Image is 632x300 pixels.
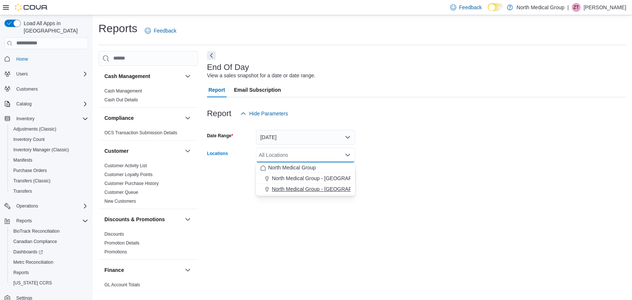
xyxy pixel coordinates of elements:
[104,216,182,223] button: Discounts & Promotions
[7,236,91,247] button: Canadian Compliance
[7,226,91,236] button: BioTrack Reconciliation
[13,114,37,123] button: Inventory
[16,218,32,224] span: Reports
[10,166,50,175] a: Purchase Orders
[1,114,91,124] button: Inventory
[1,201,91,211] button: Operations
[104,240,140,246] a: Promotion Details
[104,181,159,186] a: Customer Purchase History
[21,20,88,34] span: Load All Apps in [GEOGRAPHIC_DATA]
[13,216,35,225] button: Reports
[15,4,48,11] img: Cova
[567,3,569,12] p: |
[256,130,355,145] button: [DATE]
[1,216,91,226] button: Reports
[104,282,140,287] a: GL Account Totals
[104,232,124,237] a: Discounts
[13,188,32,194] span: Transfers
[10,268,32,277] a: Reports
[13,136,45,142] span: Inventory Count
[104,163,147,168] a: Customer Activity List
[104,199,136,204] a: New Customers
[104,147,128,155] h3: Customer
[104,282,140,288] span: GL Account Totals
[142,23,179,38] a: Feedback
[104,114,182,122] button: Compliance
[7,124,91,134] button: Adjustments (Classic)
[13,54,88,64] span: Home
[104,147,182,155] button: Customer
[183,146,192,155] button: Customer
[256,162,355,173] button: North Medical Group
[249,110,288,117] span: Hide Parameters
[13,126,56,132] span: Adjustments (Classic)
[10,156,88,165] span: Manifests
[16,56,28,62] span: Home
[256,162,355,195] div: Choose from the following options
[98,21,137,36] h1: Reports
[207,63,249,72] h3: End Of Day
[10,237,60,246] a: Canadian Compliance
[104,88,142,94] span: Cash Management
[7,267,91,278] button: Reports
[207,109,231,118] h3: Report
[104,249,127,255] a: Promotions
[104,190,138,195] a: Customer Queue
[98,87,198,107] div: Cash Management
[13,147,69,153] span: Inventory Manager (Classic)
[13,239,57,245] span: Canadian Compliance
[13,216,88,225] span: Reports
[183,114,192,122] button: Compliance
[13,228,60,234] span: BioTrack Reconciliation
[459,4,482,11] span: Feedback
[104,172,153,178] span: Customer Loyalty Points
[13,157,32,163] span: Manifests
[104,249,127,255] span: Promotions
[104,73,150,80] h3: Cash Management
[16,86,38,92] span: Customers
[1,99,91,109] button: Catalog
[104,291,137,297] span: GL Transactions
[13,100,34,108] button: Catalog
[98,128,198,140] div: Compliance
[104,216,165,223] h3: Discounts & Promotions
[10,187,88,196] span: Transfers
[183,266,192,274] button: Finance
[10,187,35,196] a: Transfers
[7,176,91,186] button: Transfers (Classic)
[154,27,176,34] span: Feedback
[104,130,177,135] a: OCS Transaction Submission Details
[10,227,63,236] a: BioTrack Reconciliation
[104,240,140,246] span: Promotion Details
[10,279,55,287] a: [US_STATE] CCRS
[16,203,38,209] span: Operations
[104,73,182,80] button: Cash Management
[10,227,88,236] span: BioTrack Reconciliation
[207,133,233,139] label: Date Range
[10,176,53,185] a: Transfers (Classic)
[13,114,88,123] span: Inventory
[104,114,134,122] h3: Compliance
[13,85,41,94] a: Customers
[104,88,142,94] a: Cash Management
[345,152,351,158] button: Close list of options
[13,259,53,265] span: Metrc Reconciliation
[10,135,88,144] span: Inventory Count
[7,257,91,267] button: Metrc Reconciliation
[1,69,91,79] button: Users
[574,3,579,12] span: ZT
[272,185,378,193] span: North Medical Group - [GEOGRAPHIC_DATA]
[183,215,192,224] button: Discounts & Promotions
[10,156,35,165] a: Manifests
[583,3,626,12] p: [PERSON_NAME]
[13,70,88,78] span: Users
[207,72,315,80] div: View a sales snapshot for a date or date range.
[104,181,159,186] span: Customer Purchase History
[104,97,138,102] a: Cash Out Details
[7,165,91,176] button: Purchase Orders
[268,164,316,171] span: North Medical Group
[183,72,192,81] button: Cash Management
